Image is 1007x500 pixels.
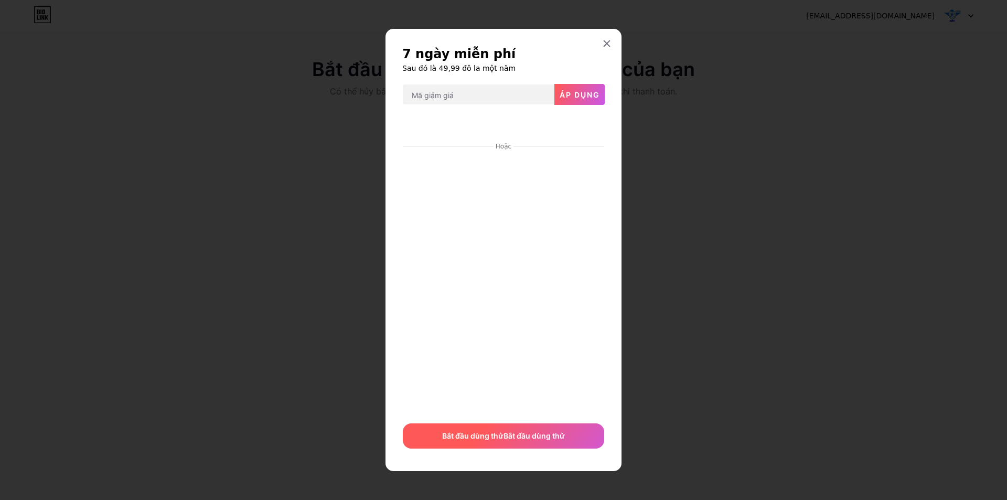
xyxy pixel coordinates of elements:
[496,143,511,150] font: Hoặc
[403,114,604,139] iframe: Bảo mật khung nút thanh toán
[403,84,554,105] input: Mã giảm giá
[401,152,606,413] iframe: Bảo mật khung nhập liệu thanh toán
[554,84,605,105] button: Áp dụng
[402,64,516,72] font: Sau đó là 49,99 đô la một năm
[402,47,516,61] font: 7 ngày miễn phí
[560,90,600,99] font: Áp dụng
[442,431,504,440] font: Bắt đầu dùng thử
[504,431,565,440] font: Bắt đầu dùng thử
